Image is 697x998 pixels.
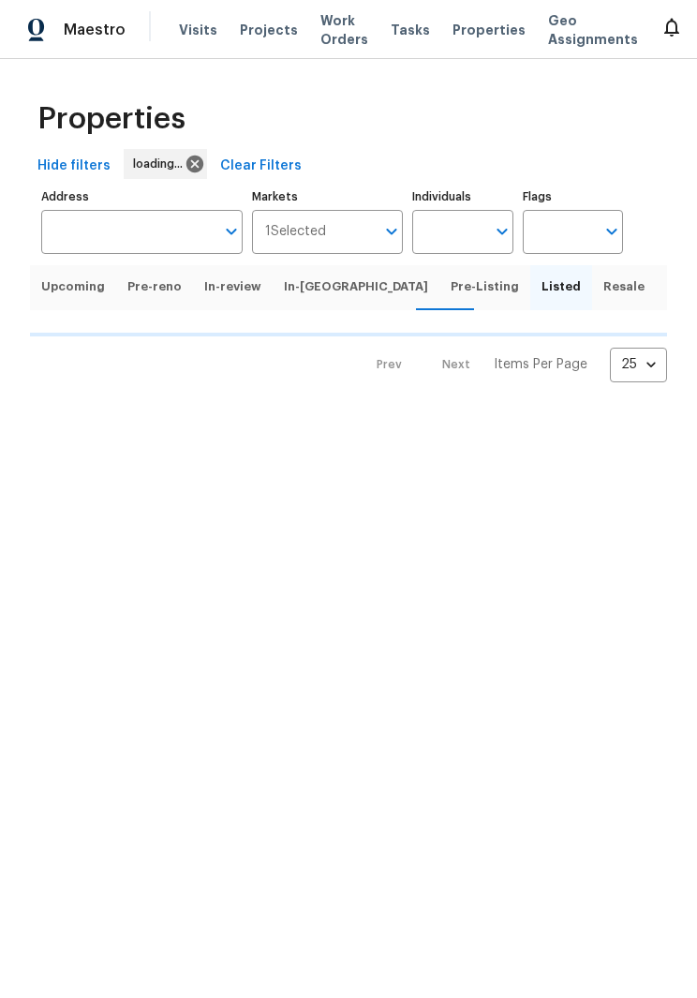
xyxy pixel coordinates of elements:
[599,218,625,245] button: Open
[412,191,512,202] label: Individuals
[133,155,190,173] span: loading...
[124,149,207,179] div: loading...
[204,276,261,297] span: In-review
[240,21,298,39] span: Projects
[391,23,430,37] span: Tasks
[252,191,403,202] label: Markets
[494,355,587,374] p: Items Per Page
[603,276,645,297] span: Resale
[213,149,309,184] button: Clear Filters
[548,11,638,49] span: Geo Assignments
[378,218,405,245] button: Open
[37,155,111,178] span: Hide filters
[41,276,105,297] span: Upcoming
[265,224,326,240] span: 1 Selected
[489,218,515,245] button: Open
[523,191,623,202] label: Flags
[451,276,519,297] span: Pre-Listing
[541,276,581,297] span: Listed
[30,149,118,184] button: Hide filters
[41,191,243,202] label: Address
[37,110,185,128] span: Properties
[218,218,245,245] button: Open
[359,348,667,382] nav: Pagination Navigation
[610,340,667,389] div: 25
[64,21,126,39] span: Maestro
[452,21,526,39] span: Properties
[284,276,428,297] span: In-[GEOGRAPHIC_DATA]
[320,11,368,49] span: Work Orders
[220,155,302,178] span: Clear Filters
[127,276,182,297] span: Pre-reno
[179,21,217,39] span: Visits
